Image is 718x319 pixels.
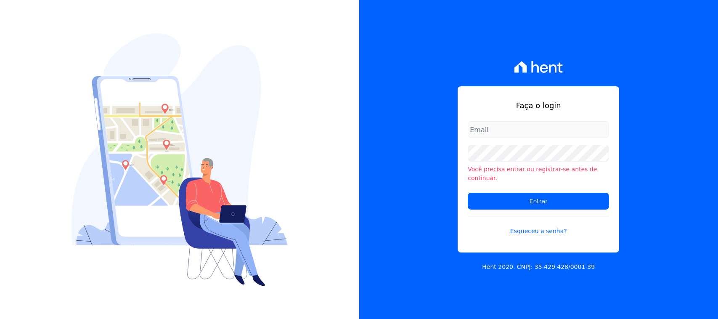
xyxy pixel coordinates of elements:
[468,165,609,183] li: Você precisa entrar ou registrar-se antes de continuar.
[482,263,595,271] p: Hent 2020. CNPJ: 35.429.428/0001-39
[468,121,609,138] input: Email
[468,193,609,210] input: Entrar
[72,33,288,286] img: Login
[468,216,609,236] a: Esqueceu a senha?
[468,100,609,111] h1: Faça o login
